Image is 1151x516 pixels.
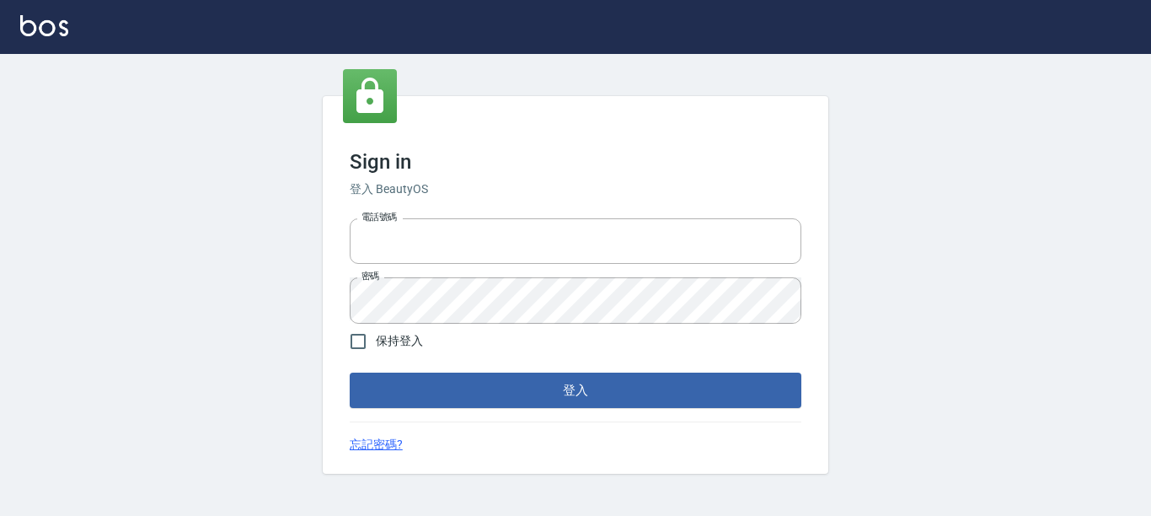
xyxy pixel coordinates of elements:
[361,211,397,223] label: 電話號碼
[350,150,801,174] h3: Sign in
[376,332,423,350] span: 保持登入
[20,15,68,36] img: Logo
[361,270,379,282] label: 密碼
[350,373,801,408] button: 登入
[350,180,801,198] h6: 登入 BeautyOS
[350,436,403,454] a: 忘記密碼?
